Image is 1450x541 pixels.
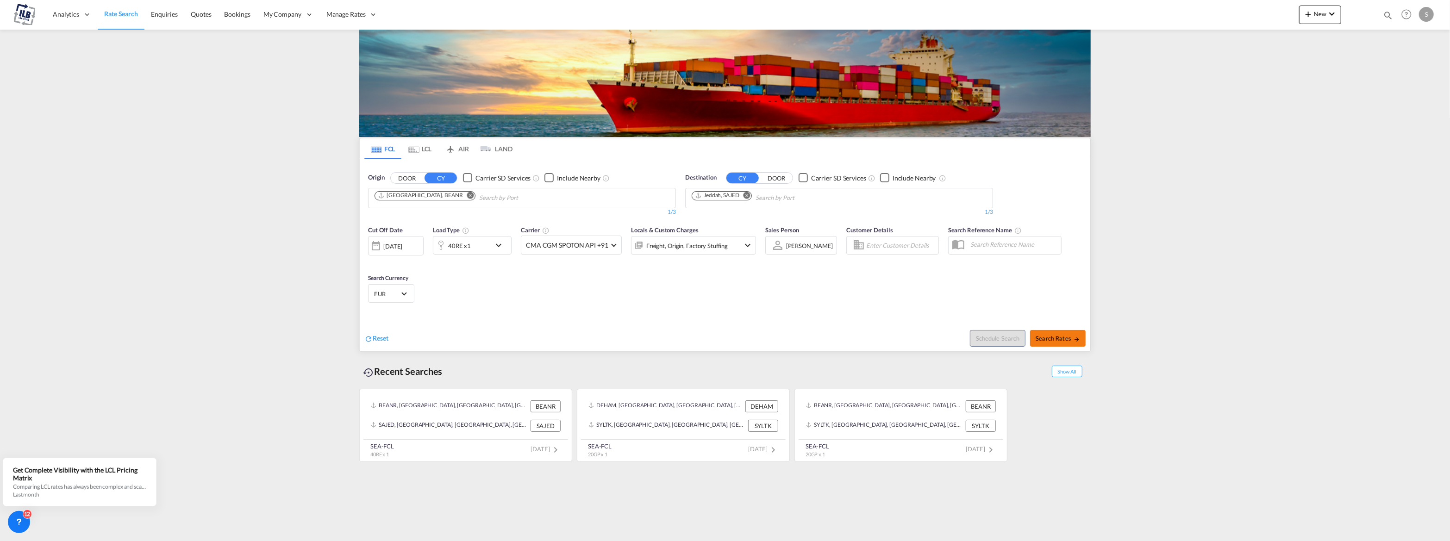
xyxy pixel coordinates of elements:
[550,444,561,455] md-icon: icon-chevron-right
[475,138,512,159] md-tab-item: LAND
[631,226,699,234] span: Locals & Custom Charges
[14,4,35,25] img: 625ebc90a5f611efb2de8361e036ac32.png
[695,192,741,199] div: Press delete to remove this chip.
[794,389,1007,462] recent-search-card: BEANR, [GEOGRAPHIC_DATA], [GEOGRAPHIC_DATA], [GEOGRAPHIC_DATA], [GEOGRAPHIC_DATA] BEANRSYLTK, [GE...
[748,420,778,432] div: SYLTK
[631,236,756,255] div: Freight Origin Factory Stuffingicon-chevron-down
[531,400,561,412] div: BEANR
[151,10,178,18] span: Enquiries
[588,420,746,432] div: SYLTK, Latakia, Syrian Arab Republic, Levante, Middle East
[391,173,423,183] button: DOOR
[383,242,402,250] div: [DATE]
[531,420,561,432] div: SAJED
[1326,8,1337,19] md-icon: icon-chevron-down
[690,188,847,205] md-chips-wrap: Chips container. Use arrow keys to select chips.
[866,238,936,252] input: Enter Customer Details
[359,389,572,462] recent-search-card: BEANR, [GEOGRAPHIC_DATA], [GEOGRAPHIC_DATA], [GEOGRAPHIC_DATA], [GEOGRAPHIC_DATA] BEANRSAJED, [GE...
[806,400,963,412] div: BEANR, Antwerp, Belgium, Western Europe, Europe
[479,191,567,205] input: Chips input.
[985,444,996,455] md-icon: icon-chevron-right
[368,255,375,267] md-datepicker: Select
[532,174,540,182] md-icon: Unchecked: Search for CY (Container Yard) services for all selected carriers.Checked : Search for...
[1419,7,1434,22] div: S
[461,192,475,201] button: Remove
[948,226,1022,234] span: Search Reference Name
[191,10,211,18] span: Quotes
[1383,10,1393,20] md-icon: icon-magnify
[966,445,996,453] span: [DATE]
[373,287,409,300] md-select: Select Currency: € EUREuro
[368,208,676,216] div: 1/3
[1303,10,1337,18] span: New
[737,192,751,201] button: Remove
[263,10,301,19] span: My Company
[749,445,779,453] span: [DATE]
[1036,335,1080,342] span: Search Rates
[368,274,408,281] span: Search Currency
[542,227,550,234] md-icon: The selected Trucker/Carrierwill be displayed in the rate results If the rates are from another f...
[1399,6,1419,23] div: Help
[1399,6,1414,22] span: Help
[557,174,600,183] div: Include Nearby
[374,290,400,298] span: EUR
[433,236,512,255] div: 40RE x1icon-chevron-down
[493,240,509,251] md-icon: icon-chevron-down
[359,361,446,382] div: Recent Searches
[364,138,512,159] md-pagination-wrapper: Use the left and right arrow keys to navigate between tabs
[53,10,79,19] span: Analytics
[970,330,1025,347] button: Note: By default Schedule search will only considerorigin ports, destination ports and cut off da...
[760,173,793,183] button: DOOR
[364,138,401,159] md-tab-item: FCL
[685,208,993,216] div: 1/3
[646,239,728,252] div: Freight Origin Factory Stuffing
[966,400,996,412] div: BEANR
[745,400,778,412] div: DEHAM
[401,138,438,159] md-tab-item: LCL
[462,227,469,234] md-icon: icon-information-outline
[370,451,389,457] span: 40RE x 1
[433,226,469,234] span: Load Type
[326,10,366,19] span: Manage Rates
[544,173,600,183] md-checkbox: Checkbox No Ink
[364,334,388,344] div: icon-refreshReset
[966,420,996,432] div: SYLTK
[588,442,612,450] div: SEA-FCL
[475,174,531,183] div: Carrier SD Services
[939,174,946,182] md-icon: Unchecked: Ignores neighbouring ports when fetching rates.Checked : Includes neighbouring ports w...
[104,10,138,18] span: Rate Search
[448,239,471,252] div: 40RE x1
[1383,10,1393,24] div: icon-magnify
[742,240,753,251] md-icon: icon-chevron-down
[685,173,717,182] span: Destination
[799,173,866,183] md-checkbox: Checkbox No Ink
[378,192,465,199] div: Press delete to remove this chip.
[363,367,374,378] md-icon: icon-backup-restore
[359,30,1091,137] img: LCL+%26+FCL+BACKGROUND.png
[785,239,834,252] md-select: Sales Person: Sebastian Erren
[768,444,779,455] md-icon: icon-chevron-right
[445,143,456,150] md-icon: icon-airplane
[695,192,739,199] div: Jeddah, SAJED
[368,173,385,182] span: Origin
[371,400,528,412] div: BEANR, Antwerp, Belgium, Western Europe, Europe
[765,226,799,234] span: Sales Person
[846,226,893,234] span: Customer Details
[531,445,561,453] span: [DATE]
[893,174,936,183] div: Include Nearby
[966,237,1061,251] input: Search Reference Name
[756,191,844,205] input: Chips input.
[526,241,608,250] span: CMA CGM SPOTON API +91
[1303,8,1314,19] md-icon: icon-plus 400-fg
[868,174,875,182] md-icon: Unchecked: Search for CY (Container Yard) services for all selected carriers.Checked : Search for...
[806,420,963,432] div: SYLTK, Latakia, Syrian Arab Republic, Levante, Middle East
[1299,6,1341,24] button: icon-plus 400-fgNewicon-chevron-down
[577,389,790,462] recent-search-card: DEHAM, [GEOGRAPHIC_DATA], [GEOGRAPHIC_DATA], [GEOGRAPHIC_DATA], [GEOGRAPHIC_DATA] DEHAMSYLTK, [GE...
[806,451,825,457] span: 20GP x 1
[463,173,531,183] md-checkbox: Checkbox No Ink
[588,451,607,457] span: 20GP x 1
[425,173,457,183] button: CY
[370,442,394,450] div: SEA-FCL
[806,442,829,450] div: SEA-FCL
[438,138,475,159] md-tab-item: AIR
